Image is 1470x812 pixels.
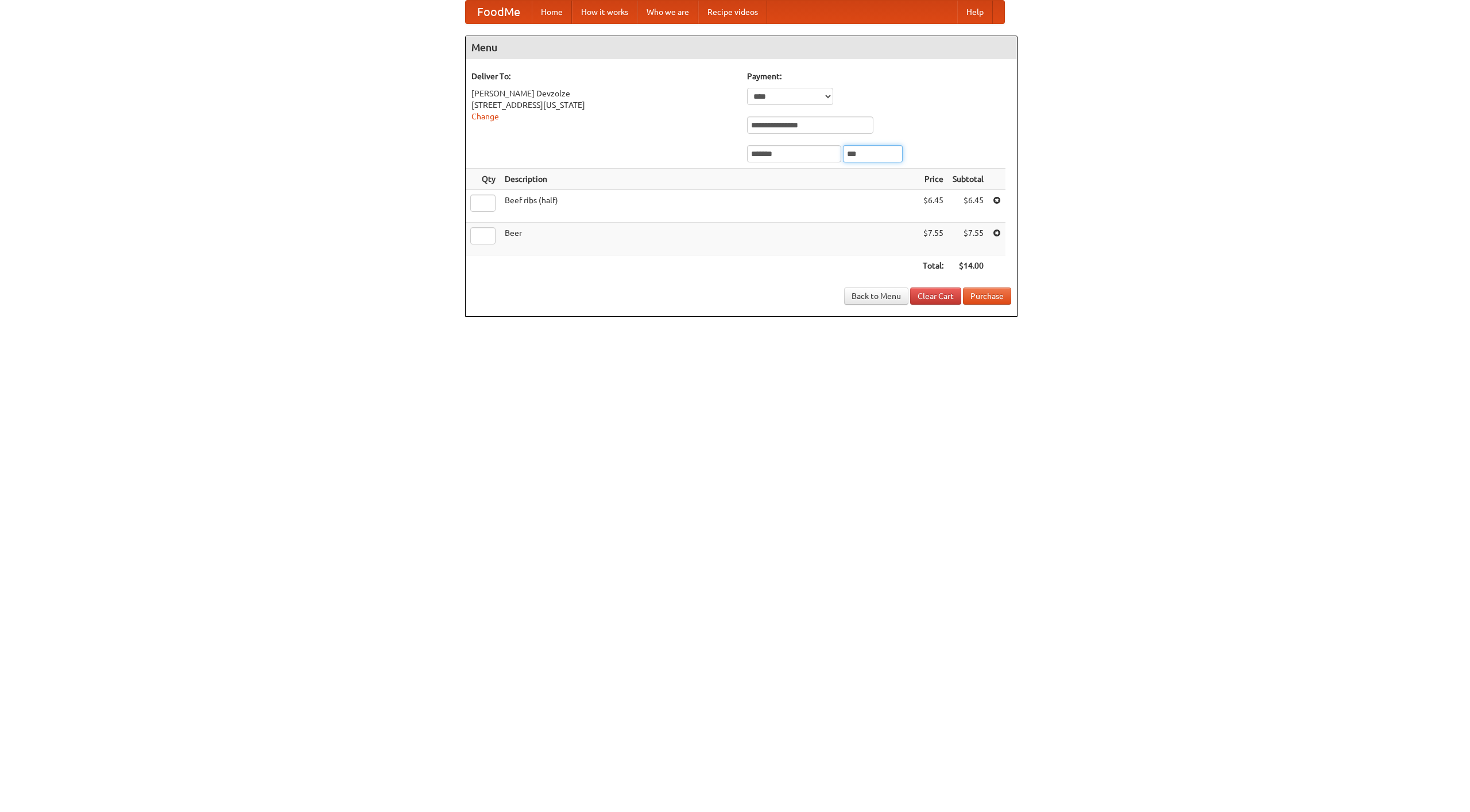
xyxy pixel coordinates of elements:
[572,1,637,24] a: How it works
[637,1,698,24] a: Who we are
[466,169,500,190] th: Qty
[466,36,1017,59] h4: Menu
[918,223,948,255] td: $7.55
[471,99,736,111] div: [STREET_ADDRESS][US_STATE]
[466,1,532,24] a: FoodMe
[471,71,736,82] h5: Deliver To:
[500,223,918,255] td: Beer
[963,287,1011,305] button: Purchase
[948,255,988,277] th: $14.00
[698,1,767,24] a: Recipe videos
[532,1,572,24] a: Home
[918,190,948,223] td: $6.45
[471,88,736,99] div: [PERSON_NAME] Devzolze
[500,169,918,190] th: Description
[500,190,918,223] td: Beef ribs (half)
[918,255,948,277] th: Total:
[957,1,993,24] a: Help
[948,223,988,255] td: $7.55
[471,112,499,121] a: Change
[948,190,988,223] td: $6.45
[910,287,961,305] a: Clear Cart
[948,169,988,190] th: Subtotal
[918,169,948,190] th: Price
[844,287,908,305] a: Back to Menu
[747,71,1011,82] h5: Payment:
